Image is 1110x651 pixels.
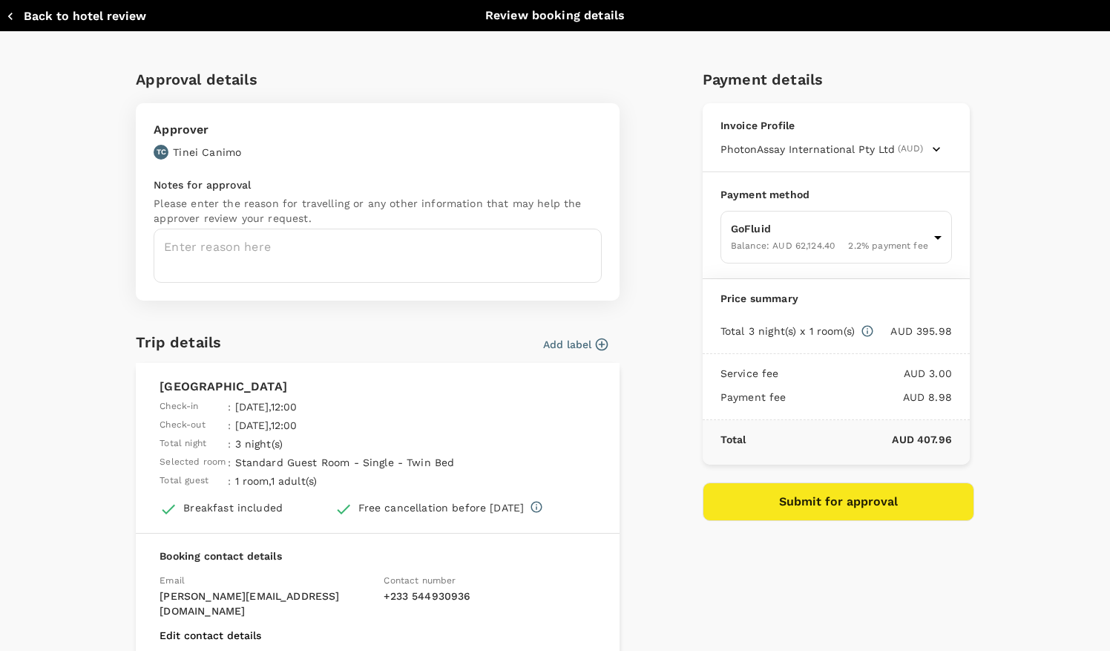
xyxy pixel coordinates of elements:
[228,436,231,451] span: :
[154,196,602,226] p: Please enter the reason for travelling or any other information that may help the approver review...
[235,474,462,488] p: 1 room , 1 adult(s)
[235,399,462,414] p: [DATE] , 12:00
[157,147,166,157] p: TC
[160,436,206,451] span: Total night
[384,575,456,586] span: Contact number
[160,474,208,488] span: Total guest
[485,7,625,24] p: Review booking details
[848,241,927,251] span: 2.2 % payment fee
[136,68,620,91] h6: Approval details
[235,418,462,433] p: [DATE] , 12:00
[160,575,185,586] span: Email
[543,337,608,352] button: Add label
[228,399,231,414] span: :
[786,390,952,405] p: AUD 8.98
[720,390,786,405] p: Payment fee
[154,177,602,192] p: Notes for approval
[530,500,543,514] svg: Full refund before 2025-10-18 00:00 Cancelation after 2025-10-18 00:00, cancelation fee of AUD 12...
[235,455,462,470] p: Standard Guest Room - Single - Twin Bed
[228,455,231,470] span: :
[358,500,525,515] div: Free cancellation before [DATE]
[384,589,596,603] p: + 233 544930936
[6,9,146,24] button: Back to hotel review
[720,118,952,133] p: Invoice Profile
[160,629,261,641] button: Edit contact details
[720,211,952,264] div: GoFluidBalance: AUD 62,124.402.2% payment fee
[720,187,952,202] p: Payment method
[160,589,372,618] p: [PERSON_NAME][EMAIL_ADDRESS][DOMAIN_NAME]
[703,482,974,521] button: Submit for approval
[720,432,746,447] p: Total
[228,418,231,433] span: :
[779,366,952,381] p: AUD 3.00
[720,291,952,306] p: Price summary
[160,455,226,470] span: Selected room
[720,142,895,157] span: PhotonAssay International Pty Ltd
[731,221,928,236] p: GoFluid
[160,549,596,563] p: Booking contact details
[160,396,465,488] table: simple table
[154,121,241,139] p: Approver
[160,399,198,414] span: Check-in
[703,68,974,91] h6: Payment details
[720,366,779,381] p: Service fee
[235,436,462,451] p: 3 night(s)
[731,241,835,251] span: Balance : AUD 62,124.40
[160,418,205,433] span: Check-out
[874,324,952,338] p: AUD 395.98
[720,324,855,338] p: Total 3 night(s) x 1 room(s)
[720,142,941,157] button: PhotonAssay International Pty Ltd(AUD)
[183,500,283,515] div: Breakfast included
[160,378,596,396] p: [GEOGRAPHIC_DATA]
[136,330,221,354] h6: Trip details
[746,432,952,447] p: AUD 407.96
[898,142,923,157] span: (AUD)
[173,145,241,160] p: Tinei Canimo
[228,474,231,488] span: :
